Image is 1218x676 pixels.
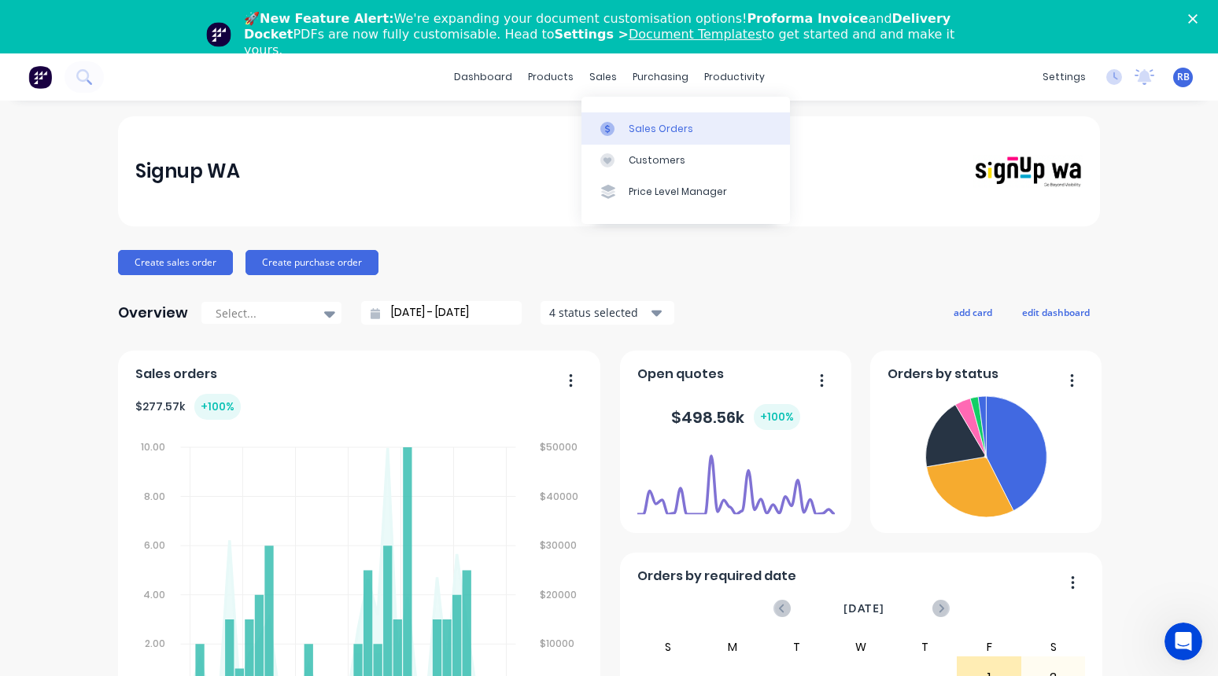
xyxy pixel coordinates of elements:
b: Settings > [554,27,762,42]
a: Price Level Manager [581,176,790,208]
a: Customers [581,145,790,176]
div: $ 498.56k [671,404,800,430]
div: F [957,637,1021,656]
div: Close [1188,14,1204,24]
span: RB [1177,70,1190,84]
div: Signup WA [135,156,240,187]
b: New Feature Alert: [260,11,394,26]
div: 🚀 We're expanding your document customisation options! and PDFs are now fully customisable. Head ... [244,11,987,58]
div: purchasing [625,65,696,89]
tspan: $10000 [541,637,575,650]
div: settings [1035,65,1094,89]
b: Delivery Docket [244,11,950,42]
img: Profile image for Team [206,22,231,47]
span: [DATE] [843,600,884,617]
a: Sales Orders [581,112,790,144]
img: Signup WA [973,155,1083,189]
div: Overview [118,297,188,329]
button: add card [943,302,1002,322]
tspan: $20000 [541,588,578,601]
tspan: 4.00 [142,588,164,601]
div: productivity [696,65,773,89]
tspan: 2.00 [144,637,164,650]
span: Orders by status [888,365,998,384]
tspan: 8.00 [143,489,164,502]
tspan: $50000 [541,440,578,454]
button: Create purchase order [245,250,378,275]
a: Document Templates [629,27,762,42]
div: 4 status selected [549,304,648,321]
div: + 100 % [194,394,241,420]
div: $ 277.57k [135,394,241,420]
b: Proforma Invoice [747,11,868,26]
div: T [893,637,958,656]
div: sales [581,65,625,89]
button: edit dashboard [1012,302,1100,322]
button: 4 status selected [541,301,674,325]
button: Create sales order [118,250,233,275]
div: Price Level Manager [629,185,727,199]
div: products [520,65,581,89]
div: W [829,637,893,656]
div: Customers [629,153,685,167]
a: dashboard [446,65,520,89]
img: Factory [28,65,52,89]
tspan: 10.00 [140,440,164,454]
iframe: Intercom live chat [1164,623,1202,660]
span: Sales orders [135,365,217,384]
tspan: $40000 [541,489,579,502]
div: S [1021,637,1086,656]
div: S [637,637,701,656]
div: T [765,637,829,656]
tspan: $30000 [541,538,578,552]
div: Sales Orders [629,122,693,136]
tspan: 6.00 [143,538,164,552]
span: Open quotes [637,365,724,384]
div: + 100 % [754,404,800,430]
div: M [700,637,765,656]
